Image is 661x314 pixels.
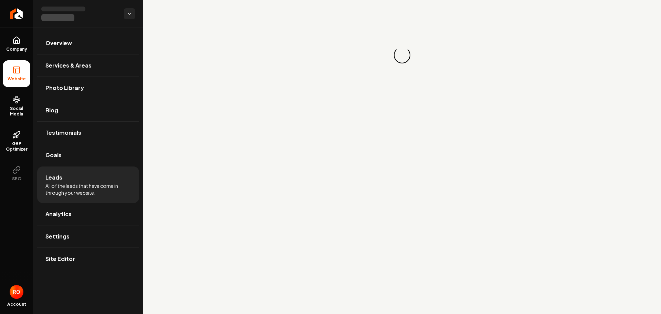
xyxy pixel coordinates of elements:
span: Analytics [45,210,72,218]
span: All of the leads that have come in through your website. [45,182,131,196]
span: Testimonials [45,129,81,137]
img: Rebolt Logo [10,8,23,19]
a: Blog [37,99,139,121]
a: Testimonials [37,122,139,144]
span: Photo Library [45,84,84,92]
span: GBP Optimizer [3,141,30,152]
span: Blog [45,106,58,114]
span: SEO [9,176,24,182]
span: Account [7,302,26,307]
a: Settings [37,225,139,247]
a: GBP Optimizer [3,125,30,158]
img: Roberto Osorio [10,285,23,299]
a: Social Media [3,90,30,122]
span: Settings [45,232,70,241]
span: Website [5,76,29,82]
a: Overview [37,32,139,54]
a: Photo Library [37,77,139,99]
div: Loading [391,44,413,66]
a: Site Editor [37,248,139,270]
span: Leads [45,173,62,182]
button: SEO [3,160,30,187]
button: Open user button [10,285,23,299]
span: Social Media [3,106,30,117]
a: Company [3,31,30,58]
a: Goals [37,144,139,166]
span: Goals [45,151,62,159]
a: Services & Areas [37,54,139,77]
span: Overview [45,39,72,47]
span: Services & Areas [45,61,92,70]
span: Company [3,47,30,52]
span: Site Editor [45,255,75,263]
a: Analytics [37,203,139,225]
